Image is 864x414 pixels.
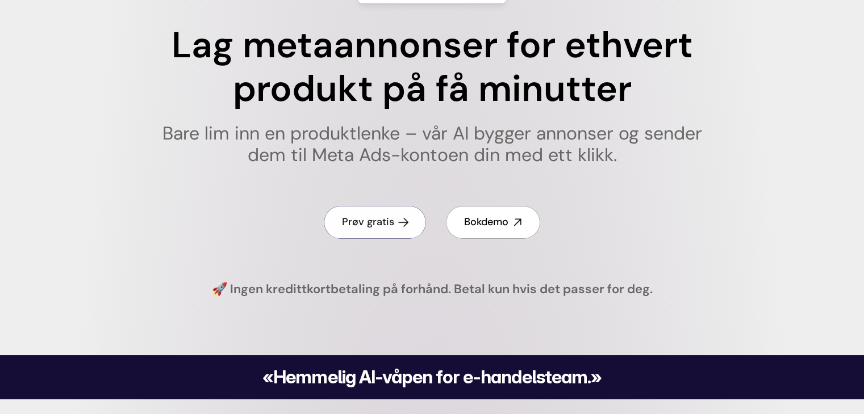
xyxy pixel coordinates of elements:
[324,206,426,238] a: Prøv gratis
[212,281,653,297] font: 🚀 Ingen kredittkortbetaling på forhånd. Betal kun hvis det passer for deg.
[464,215,508,229] font: Bokdemo
[262,366,602,388] font: «Hemmelig AI-våpen for e-handelsteam.»
[446,206,540,238] a: Bokdemo
[172,22,702,112] font: Lag metaannonser for ethvert produkt på få minutter
[162,121,707,167] font: Bare lim inn en produktlenke – vår AI bygger annonser og sender dem til Meta Ads-kontoen din med ...
[342,215,394,229] font: Prøv gratis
